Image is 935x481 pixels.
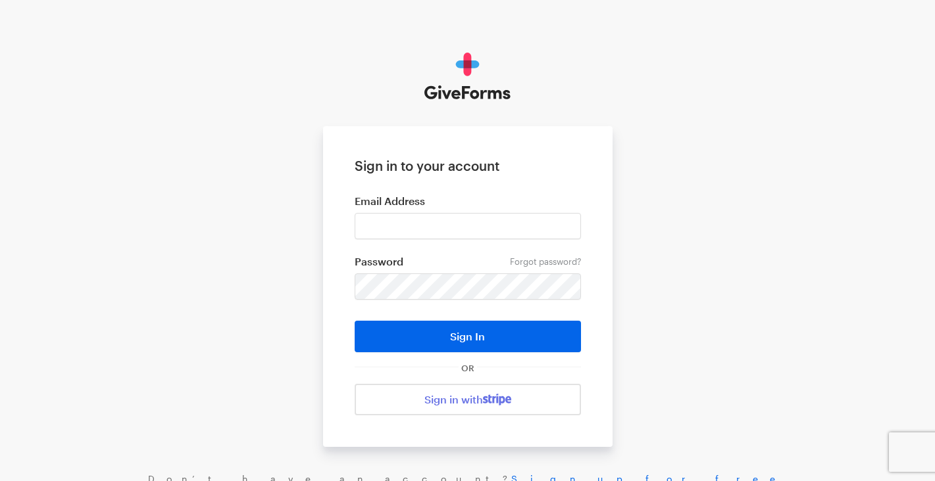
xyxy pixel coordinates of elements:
[510,256,581,267] a: Forgot password?
[355,255,581,268] label: Password
[459,363,477,373] span: OR
[355,195,581,208] label: Email Address
[355,158,581,173] h1: Sign in to your account
[355,321,581,352] button: Sign In
[424,53,511,100] img: GiveForms
[355,384,581,415] a: Sign in with
[483,394,511,405] img: stripe-07469f1003232ad58a8838275b02f7af1ac9ba95304e10fa954b414cd571f63b.svg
